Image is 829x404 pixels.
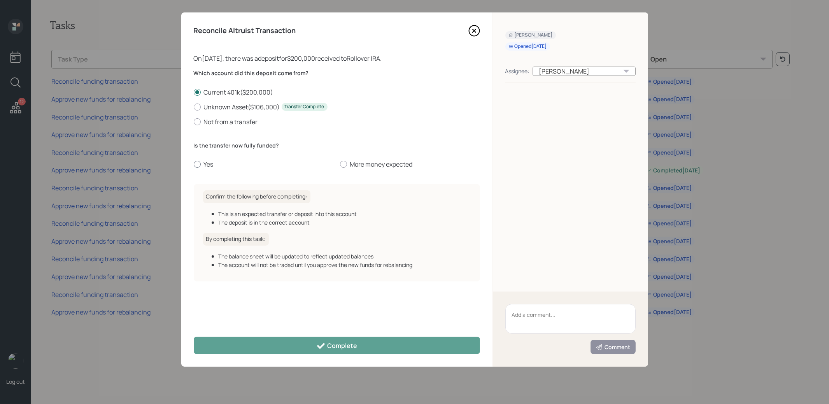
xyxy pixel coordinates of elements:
h4: Reconcile Altruist Transaction [194,26,296,35]
div: Complete [316,341,357,351]
label: Current 401k ( $200,000 ) [194,88,480,97]
div: The account will not be traded until you approve the new funds for rebalancing [219,261,471,269]
button: Comment [591,340,636,354]
label: Which account did this deposit come from? [194,69,480,77]
div: The balance sheet will be updated to reflect updated balances [219,252,471,260]
label: More money expected [340,160,480,169]
h6: Confirm the following before completing: [203,190,310,203]
div: On [DATE] , there was a deposit for $200,000 received to Rollover IRA . [194,54,480,63]
div: Opened [DATE] [508,43,547,50]
label: Unknown Asset ( $106,000 ) [194,103,480,111]
div: Transfer Complete [285,104,324,110]
div: This is an expected transfer or deposit into this account [219,210,471,218]
div: [PERSON_NAME] [533,67,636,76]
h6: By completing this task: [203,233,269,246]
label: Not from a transfer [194,118,480,126]
div: Comment [596,343,631,351]
label: Yes [194,160,334,169]
button: Complete [194,337,480,354]
div: [PERSON_NAME] [508,32,553,39]
label: Is the transfer now fully funded? [194,142,480,149]
div: Assignee: [505,67,529,75]
div: The deposit is in the correct account [219,218,471,227]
